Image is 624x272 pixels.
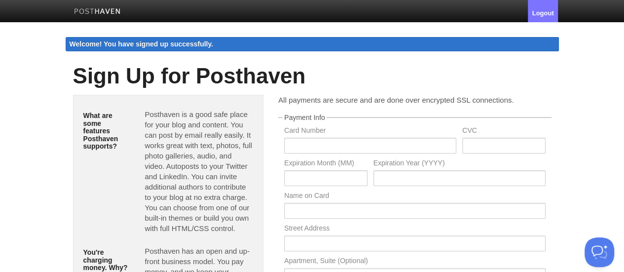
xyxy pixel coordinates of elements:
[73,64,551,88] h1: Sign Up for Posthaven
[284,159,367,169] label: Expiration Month (MM)
[284,257,545,267] label: Apartment, Suite (Optional)
[284,192,545,201] label: Name on Card
[74,8,121,16] img: Posthaven-bar
[585,237,614,267] iframe: Help Scout Beacon - Open
[373,159,546,169] label: Expiration Year (YYYY)
[83,249,130,272] h5: You're charging money. Why?
[462,127,545,136] label: CVC
[83,112,130,150] h5: What are some features Posthaven supports?
[278,95,551,105] p: All payments are secure and are done over encrypted SSL connections.
[145,109,253,233] p: Posthaven is a good safe place for your blog and content. You can post by email really easily. It...
[283,114,327,121] legend: Payment Info
[284,127,456,136] label: Card Number
[284,225,545,234] label: Street Address
[66,37,559,51] div: Welcome! You have signed up successfully.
